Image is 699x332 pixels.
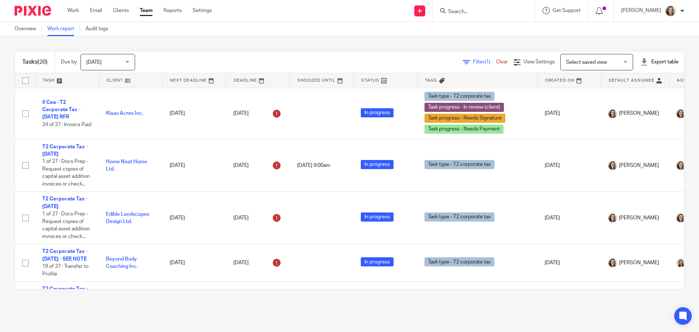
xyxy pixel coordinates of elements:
img: IMG_7896.JPG [608,214,617,222]
td: [DATE] [537,192,601,244]
span: Get Support [553,8,581,13]
a: Beyond Body Coaching Inc. [106,257,138,269]
span: 19 of 27 · Transfer to Profile [42,264,88,277]
span: 1 of 27 · Docs Prep - Request copies of capital asset addition invoices or check... [42,211,90,239]
span: Tags [425,78,437,82]
td: [DATE] [162,139,226,192]
a: T2 Corporate Tax - [DATE] [42,144,88,157]
span: [PERSON_NAME] [619,162,659,169]
p: [PERSON_NAME] [621,7,661,14]
a: Clear [496,59,508,65]
div: [DATE] [233,212,283,224]
td: [DATE] [162,192,226,244]
span: [DATE] [86,60,102,65]
img: IMG_7896.JPG [608,258,617,267]
div: [DATE] [233,108,283,120]
img: IMG_7896.JPG [676,109,685,118]
img: IMG_7896.JPG [608,109,617,118]
span: [PERSON_NAME] [619,214,659,222]
input: Search [447,9,513,15]
span: [PERSON_NAME] [619,259,659,266]
span: Task progress - Needs Signature [424,114,505,123]
a: Home Neat Home Ltd. [106,159,147,172]
a: T2 Corporate Tax - [DATE] [42,196,88,209]
span: Task progress - Needs Payment [424,125,503,134]
td: [DATE] [162,244,226,282]
a: Work [67,7,79,14]
td: [DATE] [162,88,226,139]
a: T2 Corporate Tax - [DATE] - SEE NOTE [42,249,88,261]
a: # Cos - T2 Corporate Tax - [DATE] RFR [42,100,80,120]
span: (1) [485,59,490,65]
a: Overview [15,22,42,36]
a: Edible Landscapes Design Ltd. [106,212,149,224]
a: Audit logs [86,22,114,36]
a: T2 Corporate Tax - [DATE] [42,286,88,299]
span: In progress [361,257,394,266]
div: Export table [640,58,679,66]
span: [PERSON_NAME] [619,110,659,117]
span: Task type - T2 corporate tax [424,212,494,222]
a: Work report [47,22,80,36]
span: View Settings [524,59,555,65]
span: Task type - T2 corporate tax [424,92,494,101]
img: IMG_7896.JPG [676,214,685,222]
td: [DATE] [537,244,601,282]
h1: Tasks [22,58,48,66]
span: Task progress - In review (client) [424,103,504,112]
img: Pixie [15,6,51,16]
span: Task type - T2 corporate tax [424,160,494,169]
div: [DATE] [233,257,283,269]
a: Team [140,7,153,14]
img: IMG_7896.JPG [676,161,685,170]
span: Select saved view [566,60,607,65]
span: [DATE] 9:00am [297,163,330,168]
img: IMG_7896.JPG [665,5,676,17]
span: Task type - T2 corporate tax [424,257,494,266]
a: Clients [113,7,129,14]
span: 1 of 27 · Docs Prep - Request copies of capital asset addition invoices or check... [42,159,90,187]
div: [DATE] [233,160,283,171]
a: Klaas Acres Inc. [106,111,143,116]
span: 24 of 27 · Invoice Paid [42,122,91,127]
img: IMG_7896.JPG [608,161,617,170]
span: Filter [473,59,496,65]
img: Morgan.JPG [676,258,685,267]
span: In progress [361,212,394,222]
span: In progress [361,108,394,117]
td: [DATE] [537,88,601,139]
a: Reports [163,7,182,14]
p: Due by [61,58,77,66]
span: In progress [361,160,394,169]
td: [DATE] [537,139,601,192]
span: (28) [37,59,48,65]
a: Email [90,7,102,14]
a: Settings [193,7,212,14]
